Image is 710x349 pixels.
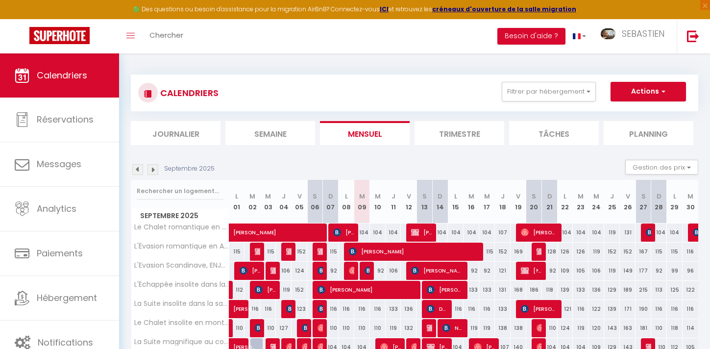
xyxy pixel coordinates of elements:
[588,300,604,318] div: 122
[386,224,401,242] div: 104
[636,262,651,280] div: 177
[401,300,416,318] div: 136
[464,180,479,224] th: 16
[240,261,261,280] span: [PERSON_NAME]
[255,319,260,337] span: [PERSON_NAME]
[133,243,231,250] span: L'Évasion romantique en Amazonie, ENJOY YOUR LIFE
[255,242,260,261] span: Booking #133401
[133,224,231,231] span: Le Chalet romantique en montagne, ENJOY YOUR LIFE
[328,192,333,201] abbr: D
[651,224,667,242] div: 104
[370,300,386,318] div: 116
[131,121,220,145] li: Journalier
[313,192,317,201] abbr: S
[573,180,588,224] th: 23
[479,262,495,280] div: 92
[448,180,464,224] th: 15
[511,243,526,261] div: 169
[611,82,686,101] button: Actions
[320,121,410,145] li: Mensuel
[495,180,511,224] th: 18
[407,192,411,201] abbr: V
[318,280,417,299] span: [PERSON_NAME]
[651,281,667,299] div: 113
[495,262,511,280] div: 121
[511,180,526,224] th: 19
[255,280,276,299] span: [PERSON_NAME]
[479,281,495,299] div: 133
[380,5,389,13] a: ICI
[427,299,448,318] span: De Couvreur Yoni
[601,28,615,40] img: ...
[622,27,664,40] span: SEBASTIEN
[588,281,604,299] div: 136
[495,319,511,337] div: 138
[495,281,511,299] div: 131
[276,281,292,299] div: 119
[604,180,620,224] th: 25
[521,261,542,280] span: [?][PERSON_NAME]
[333,223,354,242] span: [PERSON_NAME]
[370,262,386,280] div: 92
[245,180,260,224] th: 02
[479,319,495,337] div: 119
[249,192,255,201] abbr: M
[558,180,573,224] th: 22
[354,180,370,224] th: 09
[636,180,651,224] th: 27
[276,319,292,337] div: 127
[620,262,636,280] div: 149
[495,224,511,242] div: 107
[427,280,464,299] span: [PERSON_NAME]
[667,281,683,299] div: 125
[620,319,636,337] div: 163
[318,242,323,261] span: Reservation #8273
[542,319,558,337] div: 110
[149,30,183,40] span: Chercher
[229,281,234,299] a: [PERSON_NAME]
[593,192,599,201] abbr: M
[537,242,542,261] span: Booking #133387
[588,243,604,261] div: 119
[687,192,693,201] abbr: M
[542,262,558,280] div: 92
[386,180,401,224] th: 11
[133,281,231,288] span: L'Échappée insolite dans la jungle, ENJOY YOUR LIFE!
[229,243,245,261] div: 115
[276,262,292,280] div: 106
[229,319,234,338] a: [PERSON_NAME]
[133,319,231,326] span: Le Chalet insolite en montagne, ENJOY YOUR LIFE
[276,180,292,224] th: 04
[511,281,526,299] div: 168
[558,300,573,318] div: 121
[233,295,256,313] span: [PERSON_NAME]
[270,261,276,280] span: [PERSON_NAME]
[479,180,495,224] th: 17
[657,192,661,201] abbr: D
[537,319,542,337] span: [PERSON_NAME]
[588,180,604,224] th: 24
[164,164,215,174] p: Septembre 2025
[542,281,558,299] div: 118
[422,192,427,201] abbr: S
[229,180,245,224] th: 01
[620,224,636,242] div: 131
[667,262,683,280] div: 99
[563,192,566,201] abbr: L
[292,300,307,318] div: 123
[495,243,511,261] div: 152
[578,192,584,201] abbr: M
[479,224,495,242] div: 104
[667,180,683,224] th: 29
[292,281,307,299] div: 152
[558,262,573,280] div: 109
[636,243,651,261] div: 167
[651,243,667,261] div: 115
[286,242,292,261] span: [PERSON_NAME]
[323,262,339,280] div: 92
[667,243,683,261] div: 115
[521,299,558,318] span: [PERSON_NAME]
[687,30,699,42] img: logout
[651,319,667,337] div: 110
